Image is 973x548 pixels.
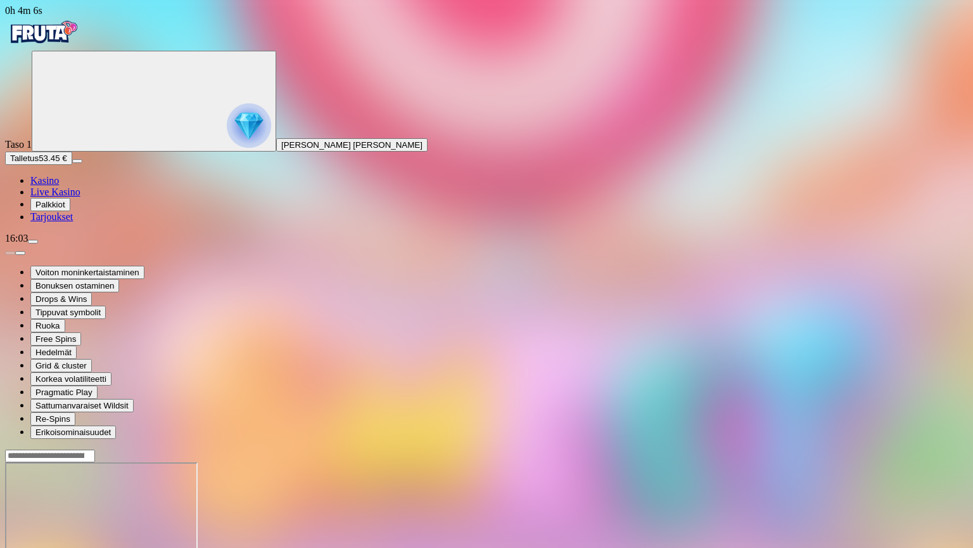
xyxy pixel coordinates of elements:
[35,294,87,304] span: Drops & Wins
[30,319,65,332] button: Ruoka
[30,279,119,292] button: Bonuksen ostaminen
[35,361,87,370] span: Grid & cluster
[28,240,38,244] button: menu
[30,306,106,319] button: Tippuvat symbolit
[30,175,59,186] span: Kasino
[5,5,42,16] span: user session time
[30,399,134,412] button: Sattumanvaraiset Wildsit
[32,51,276,152] button: reward progress
[35,401,129,410] span: Sattumanvaraiset Wildsit
[30,198,70,211] button: reward iconPalkkiot
[10,153,39,163] span: Talletus
[30,386,98,399] button: Pragmatic Play
[5,39,81,50] a: Fruta
[30,412,75,426] button: Re-Spins
[30,211,73,222] a: gift-inverted iconTarjoukset
[30,372,111,386] button: Korkea volatiliteetti
[35,281,114,290] span: Bonuksen ostaminen
[5,251,15,255] button: prev slide
[72,159,82,163] button: menu
[35,321,60,330] span: Ruoka
[5,233,28,244] span: 16:03
[30,211,73,222] span: Tarjoukset
[5,450,95,462] input: Search
[35,374,106,384] span: Korkea volatiliteetti
[5,152,72,165] button: Talletusplus icon53.45 €
[30,346,77,359] button: Hedelmät
[5,139,32,150] span: Taso 1
[35,268,139,277] span: Voiton moninkertaistaminen
[35,427,111,437] span: Erikoisominaisuudet
[276,138,428,152] button: [PERSON_NAME] [PERSON_NAME]
[35,200,65,209] span: Palkkiot
[35,308,101,317] span: Tippuvat symbolit
[227,103,271,148] img: reward progress
[30,292,92,306] button: Drops & Wins
[35,388,92,397] span: Pragmatic Play
[30,426,116,439] button: Erikoisominaisuudet
[281,140,423,150] span: [PERSON_NAME] [PERSON_NAME]
[35,348,72,357] span: Hedelmät
[5,16,81,48] img: Fruta
[30,175,59,186] a: diamond iconKasino
[30,186,80,197] a: poker-chip iconLive Kasino
[30,186,80,197] span: Live Kasino
[39,153,67,163] span: 53.45 €
[15,251,25,255] button: next slide
[30,266,144,279] button: Voiton moninkertaistaminen
[30,332,81,346] button: Free Spins
[30,359,92,372] button: Grid & cluster
[5,16,968,223] nav: Primary
[35,414,70,424] span: Re-Spins
[35,334,76,344] span: Free Spins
